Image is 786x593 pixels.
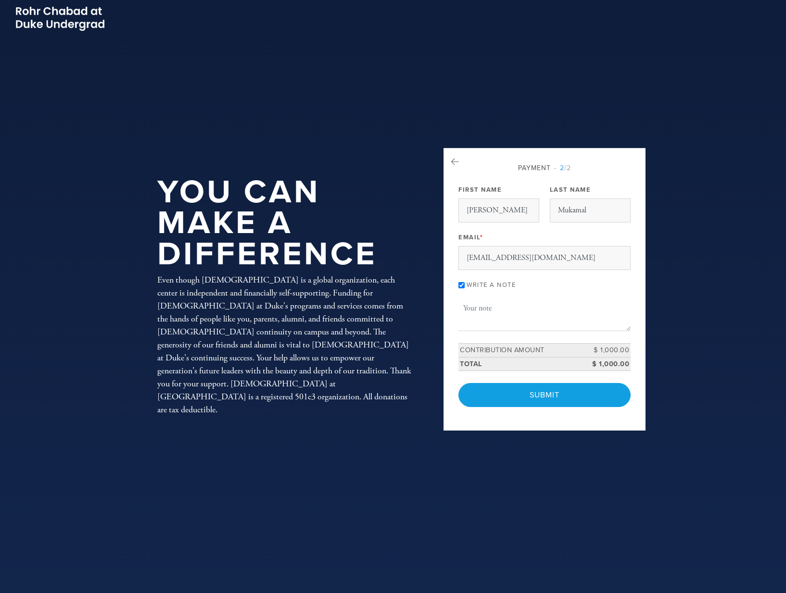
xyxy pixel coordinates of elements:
[458,233,483,242] label: Email
[458,344,587,358] td: Contribution Amount
[157,273,412,416] div: Even though [DEMOGRAPHIC_DATA] is a global organization, each center is independent and financial...
[458,163,631,173] div: Payment
[458,185,502,194] label: First Name
[587,357,631,371] td: $ 1,000.00
[157,177,412,270] h1: You Can Make a Difference
[550,185,591,194] label: Last Name
[587,344,631,358] td: $ 1,000.00
[467,281,516,289] label: Write a note
[458,357,587,371] td: Total
[554,164,571,172] span: /2
[14,5,106,32] img: Picture2_0.png
[480,234,483,241] span: This field is required.
[560,164,564,172] span: 2
[458,383,631,407] input: Submit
